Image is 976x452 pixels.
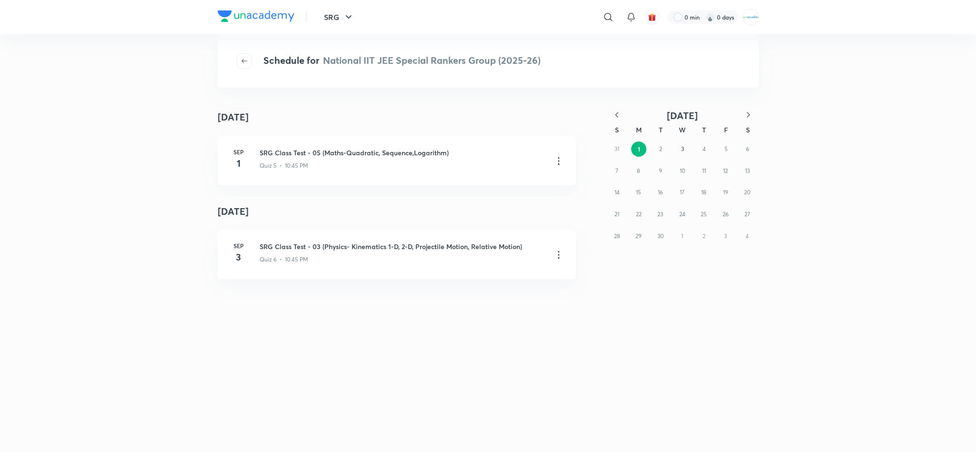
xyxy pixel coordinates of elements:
abbr: Thursday [702,125,706,134]
p: Quiz 5 • 10:45 PM [260,161,308,170]
abbr: September 3, 2025 [681,145,684,152]
img: MOHAMMED SHOAIB [743,9,759,25]
h4: [DATE] [218,197,576,226]
h3: SRG Class Test - 03 (Physics- Kinematics 1-D, 2-D, Projectile Motion, Relative Motion) [260,241,545,251]
button: September 3, 2025 [675,141,690,157]
h4: [DATE] [218,110,249,124]
abbr: September 1, 2025 [638,145,640,153]
button: September 1, 2025 [631,141,646,157]
img: Company Logo [218,10,294,22]
h4: 1 [229,156,248,171]
h4: 3 [229,250,248,264]
abbr: Saturday [746,125,750,134]
img: avatar [648,13,656,21]
button: avatar [644,10,660,25]
a: Sep1SRG Class Test - 05 (Maths-Quadratic, Sequence,Logarithm)Quiz 5 • 10:45 PM [218,136,576,185]
img: streak [705,12,715,22]
h4: Schedule for [263,53,541,69]
abbr: Tuesday [659,125,663,134]
a: Company Logo [218,10,294,24]
span: National IIT JEE Special Rankers Group (2025-26) [323,54,541,67]
abbr: Wednesday [679,125,685,134]
p: Quiz 6 • 10:45 PM [260,255,308,264]
h6: Sep [229,241,248,250]
abbr: Monday [636,125,642,134]
button: [DATE] [627,110,738,121]
button: SRG [318,8,360,27]
h6: Sep [229,148,248,156]
a: Sep3SRG Class Test - 03 (Physics- Kinematics 1-D, 2-D, Projectile Motion, Relative Motion)Quiz 6 ... [218,230,576,279]
abbr: Friday [724,125,728,134]
abbr: Sunday [615,125,619,134]
h3: SRG Class Test - 05 (Maths-Quadratic, Sequence,Logarithm) [260,148,545,158]
span: [DATE] [667,109,698,122]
